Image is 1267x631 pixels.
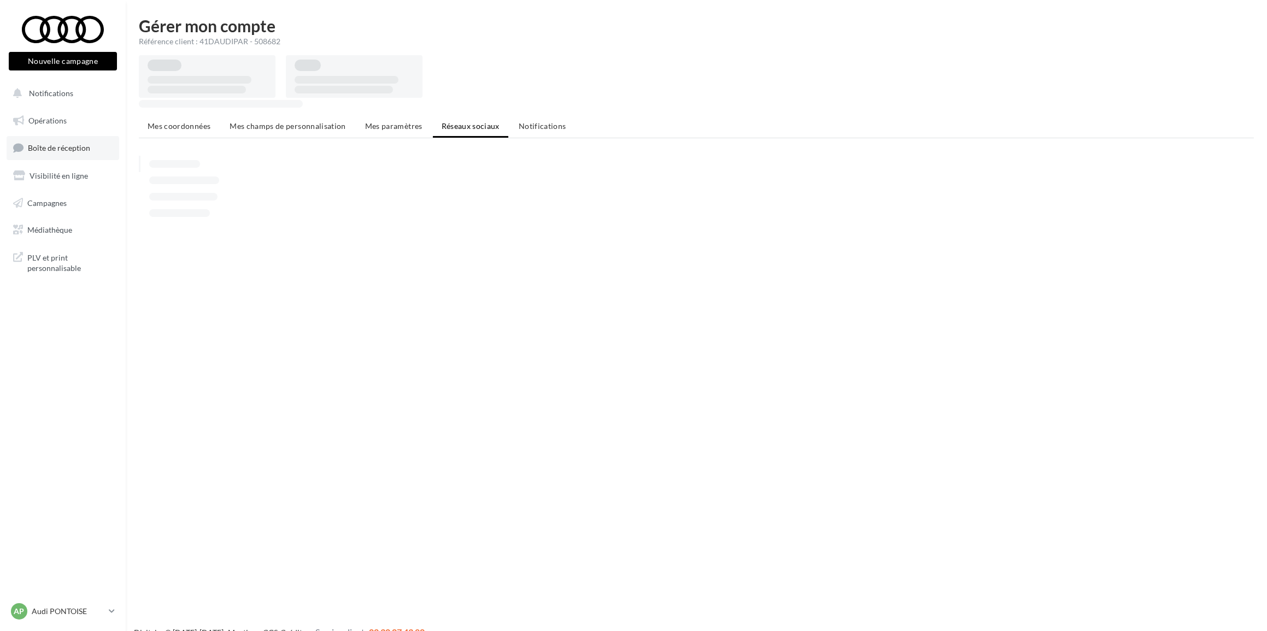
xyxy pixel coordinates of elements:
h1: Gérer mon compte [139,17,1254,34]
div: Référence client : 41DAUDIPAR - 508682 [139,36,1254,47]
span: Visibilité en ligne [30,171,88,180]
span: Campagnes [27,198,67,207]
span: Médiathèque [27,225,72,234]
span: Mes coordonnées [148,121,210,131]
button: Notifications [7,82,115,105]
span: AP [14,606,25,617]
a: Opérations [7,109,119,132]
p: Audi PONTOISE [32,606,104,617]
span: Opérations [28,116,67,125]
span: Notifications [519,121,566,131]
a: Visibilité en ligne [7,164,119,187]
span: Boîte de réception [28,143,90,152]
a: Campagnes [7,192,119,215]
span: Notifications [29,89,73,98]
span: Mes champs de personnalisation [230,121,346,131]
a: Médiathèque [7,219,119,241]
button: Nouvelle campagne [9,52,117,70]
a: Boîte de réception [7,136,119,160]
a: AP Audi PONTOISE [9,601,117,622]
span: Mes paramètres [365,121,423,131]
a: PLV et print personnalisable [7,246,119,278]
span: PLV et print personnalisable [27,250,113,274]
